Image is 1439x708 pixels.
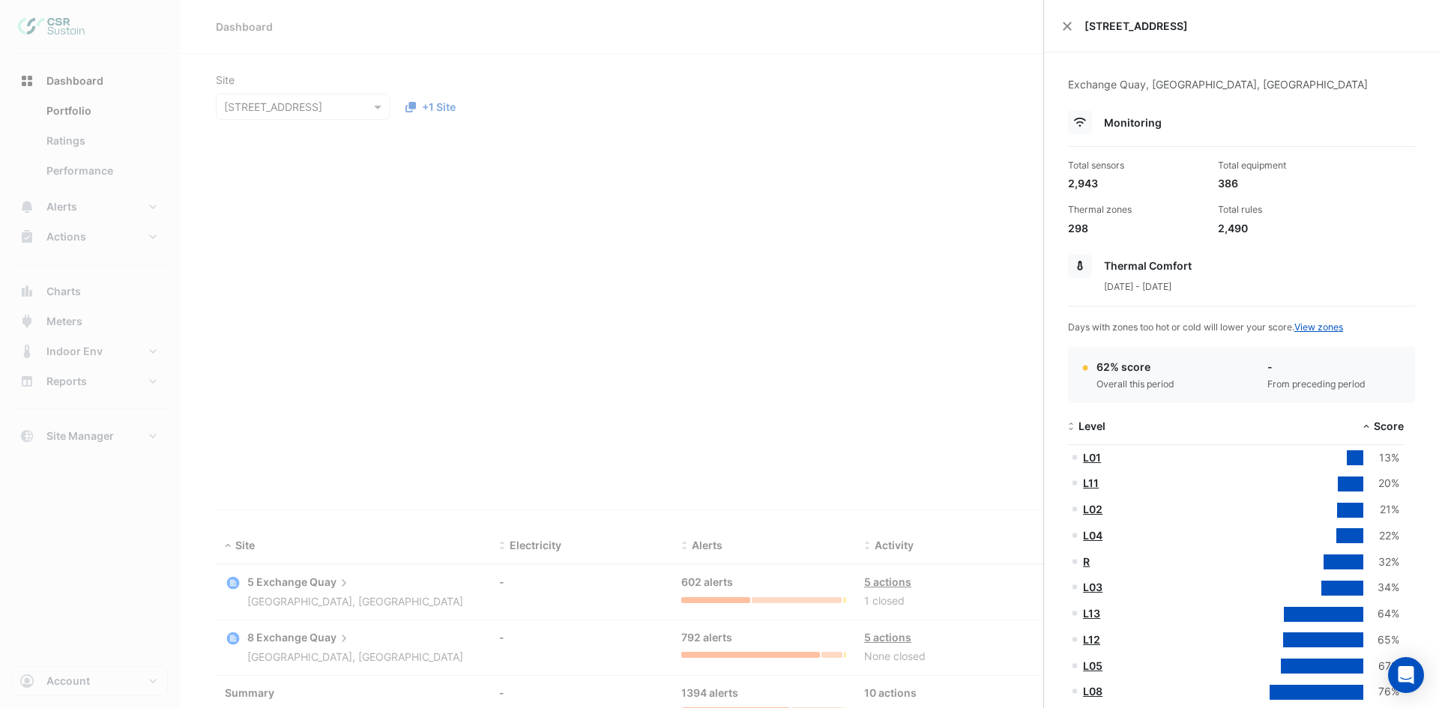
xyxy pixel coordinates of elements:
div: 64% [1363,605,1399,623]
a: L05 [1083,659,1102,672]
div: Overall this period [1096,378,1174,391]
a: View zones [1294,321,1343,333]
div: 67% [1363,658,1399,675]
span: Monitoring [1104,116,1162,129]
div: Thermal zones [1068,203,1206,217]
div: - [1267,359,1366,375]
div: Exchange Quay, [GEOGRAPHIC_DATA], [GEOGRAPHIC_DATA] [1068,76,1415,110]
span: Days with zones too hot or cold will lower your score. [1068,321,1343,333]
div: 386 [1218,175,1356,191]
div: 62% score [1096,359,1174,375]
div: 22% [1363,527,1399,545]
div: 13% [1363,450,1399,467]
a: L02 [1083,503,1102,515]
a: L03 [1083,581,1102,593]
div: 298 [1068,220,1206,236]
a: L04 [1083,529,1102,542]
div: 34% [1363,579,1399,596]
span: [DATE] - [DATE] [1104,281,1171,292]
span: Score [1374,420,1404,432]
a: L08 [1083,685,1102,698]
a: L11 [1083,476,1099,489]
span: Level [1079,420,1105,432]
div: 2,490 [1218,220,1356,236]
a: R [1083,555,1090,568]
div: 21% [1363,501,1399,518]
div: Total equipment [1218,159,1356,172]
div: 2,943 [1068,175,1206,191]
div: Open Intercom Messenger [1388,657,1424,693]
div: 76% [1363,683,1399,701]
span: [STREET_ADDRESS] [1084,18,1421,34]
a: L01 [1083,451,1101,464]
button: Close [1062,21,1073,31]
a: L12 [1083,633,1100,646]
a: L13 [1083,607,1100,620]
span: Thermal Comfort [1104,259,1192,272]
div: 20% [1363,475,1399,492]
div: Total rules [1218,203,1356,217]
div: Total sensors [1068,159,1206,172]
div: 32% [1363,554,1399,571]
div: From preceding period [1267,378,1366,391]
div: 65% [1363,632,1399,649]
